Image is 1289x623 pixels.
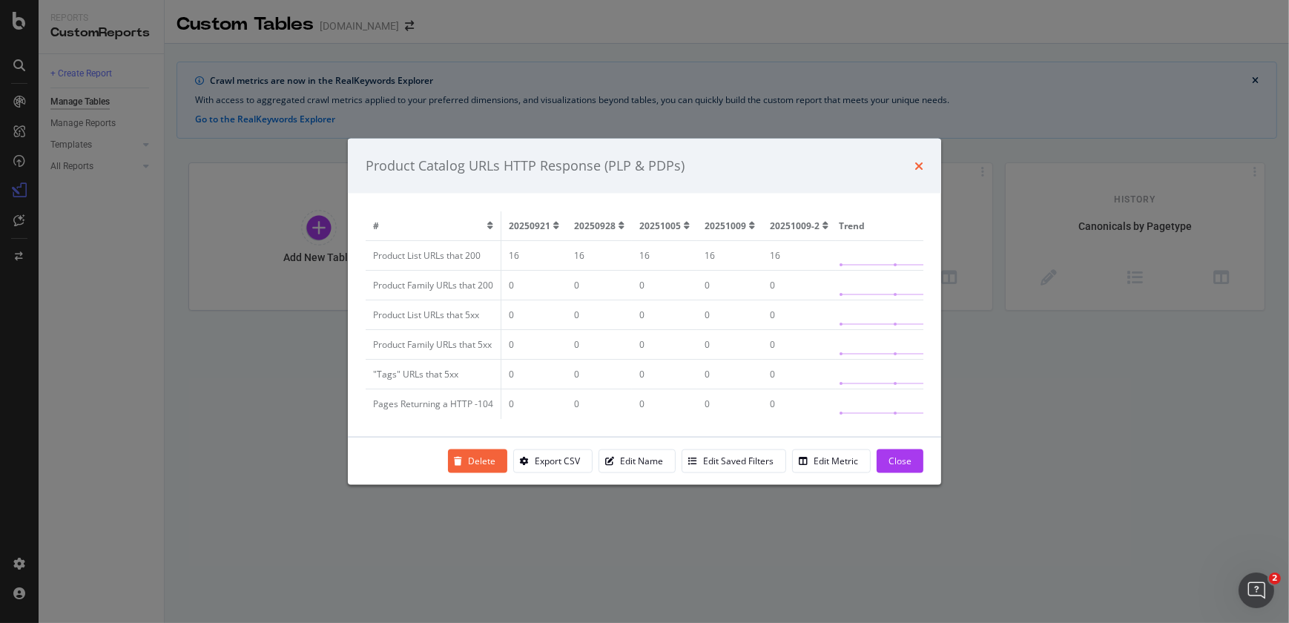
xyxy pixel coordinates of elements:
td: 0 [762,359,836,389]
td: 0 [567,300,632,329]
button: Close [877,449,923,472]
td: 0 [762,329,836,359]
td: Product Family URLs that 200 [366,270,501,300]
td: Pages Returning a HTTP -104 [366,389,501,418]
button: Delete [448,449,507,472]
td: 16 [567,240,632,270]
td: Product Family URLs that 5xx [366,329,501,359]
span: 20250928 [574,220,616,232]
div: Product Catalog URLs HTTP Response (PLP & PDPs) [366,156,685,176]
div: Edit Name [620,455,663,467]
button: Edit Name [599,449,676,472]
td: 0 [697,389,762,418]
td: 0 [501,329,567,359]
td: Product List URLs that 5xx [366,300,501,329]
button: Edit Saved Filters [682,449,786,472]
div: Edit Saved Filters [703,455,774,467]
iframe: Intercom live chat [1239,573,1274,608]
td: 0 [501,359,567,389]
span: 20250921 [509,220,550,232]
td: Product List URLs that 200 [366,240,501,270]
span: # [373,220,379,232]
td: 0 [632,389,697,418]
div: Close [889,455,911,467]
td: 16 [762,240,836,270]
span: Trend [839,220,865,232]
td: 0 [632,300,697,329]
td: 16 [632,240,697,270]
span: 2 [1269,573,1281,584]
td: 0 [697,329,762,359]
td: 0 [567,270,632,300]
td: 0 [501,300,567,329]
td: 0 [632,329,697,359]
div: Export CSV [535,455,580,467]
td: 0 [501,270,567,300]
span: 20251005 [639,220,681,232]
td: 0 [697,359,762,389]
span: 20251009-2 [770,220,820,232]
td: 0 [567,389,632,418]
button: Edit Metric [792,449,871,472]
button: Export CSV [513,449,593,472]
td: 16 [501,240,567,270]
span: 20251009 [705,220,746,232]
td: "Tags" URLs that 5xx [366,359,501,389]
div: Delete [468,455,495,467]
td: 0 [567,329,632,359]
td: 0 [632,270,697,300]
td: 0 [762,389,836,418]
td: 0 [501,389,567,418]
div: modal [348,139,941,485]
td: 0 [567,359,632,389]
td: 0 [697,270,762,300]
div: times [914,156,923,176]
td: 0 [762,270,836,300]
td: 0 [697,300,762,329]
td: 0 [632,359,697,389]
td: 0 [762,300,836,329]
td: 16 [697,240,762,270]
div: Edit Metric [814,455,858,467]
